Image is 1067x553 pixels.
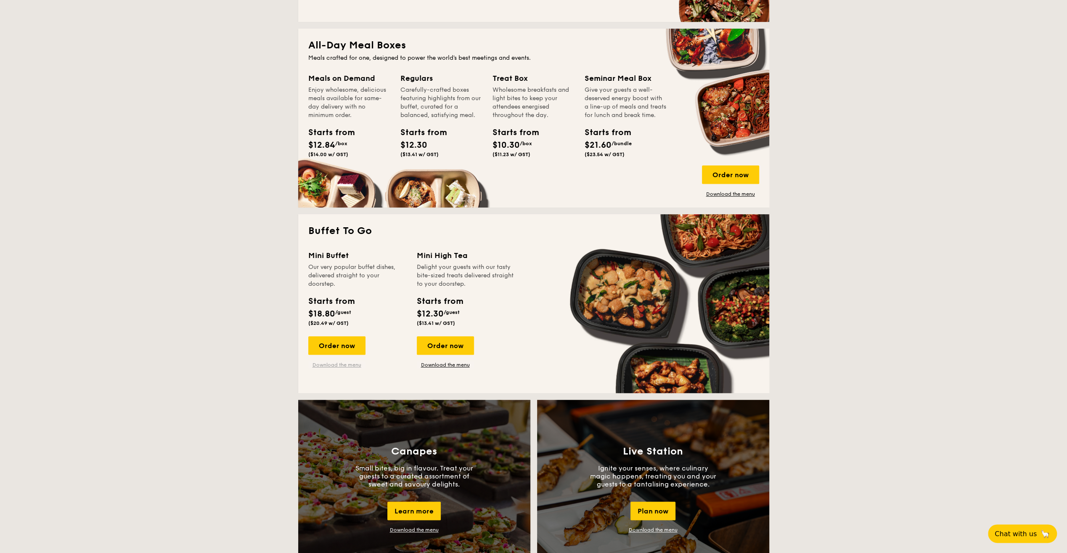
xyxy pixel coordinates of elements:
h2: All-Day Meal Boxes [308,39,759,52]
span: 🦙 [1040,529,1050,539]
div: Plan now [630,502,675,520]
div: Our very popular buffet dishes, delivered straight to your doorstep. [308,263,407,288]
div: Order now [417,336,474,355]
p: Small bites, big in flavour. Treat your guests to a curated assortment of sweet and savoury delig... [351,464,477,488]
span: /guest [335,309,351,315]
a: Download the menu [308,362,365,368]
a: Download the menu [702,191,759,197]
span: /bundle [612,141,632,146]
div: Meals on Demand [308,72,390,84]
div: Seminar Meal Box [585,72,667,84]
button: Chat with us🦙 [988,524,1057,543]
h2: Buffet To Go [308,224,759,238]
span: $21.60 [585,140,612,150]
div: Starts from [585,126,622,139]
span: $10.30 [492,140,520,150]
div: Order now [702,165,759,184]
div: Starts from [492,126,530,139]
div: Carefully-crafted boxes featuring highlights from our buffet, curated for a balanced, satisfying ... [400,86,482,120]
div: Mini Buffet [308,250,407,261]
div: Starts from [417,295,463,308]
div: Starts from [308,126,346,139]
span: /box [520,141,532,146]
span: ($20.49 w/ GST) [308,320,349,326]
span: $12.30 [400,140,427,150]
a: Download the menu [417,362,474,368]
h3: Canapes [391,446,437,457]
span: $18.80 [308,309,335,319]
a: Download the menu [629,527,678,533]
div: Learn more [387,502,441,520]
span: ($23.54 w/ GST) [585,152,625,157]
div: Give your guests a well-deserved energy boost with a line-up of meals and treats for lunch and br... [585,86,667,120]
a: Download the menu [390,527,439,533]
p: Ignite your senses, where culinary magic happens, treating you and your guests to a tantalising e... [590,464,716,488]
span: $12.30 [417,309,444,319]
div: Meals crafted for one, designed to power the world's best meetings and events. [308,54,759,62]
div: Mini High Tea [417,250,515,261]
span: ($11.23 w/ GST) [492,152,530,157]
div: Order now [308,336,365,355]
span: ($14.00 w/ GST) [308,152,348,157]
span: /box [335,141,347,146]
span: Chat with us [995,530,1037,538]
div: Wholesome breakfasts and light bites to keep your attendees energised throughout the day. [492,86,575,120]
h3: Live Station [623,446,683,457]
span: /guest [444,309,460,315]
div: Enjoy wholesome, delicious meals available for same-day delivery with no minimum order. [308,86,390,120]
div: Delight your guests with our tasty bite-sized treats delivered straight to your doorstep. [417,263,515,288]
span: ($13.41 w/ GST) [400,152,439,157]
div: Treat Box [492,72,575,84]
div: Regulars [400,72,482,84]
span: $12.84 [308,140,335,150]
span: ($13.41 w/ GST) [417,320,455,326]
div: Starts from [308,295,354,308]
div: Starts from [400,126,438,139]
